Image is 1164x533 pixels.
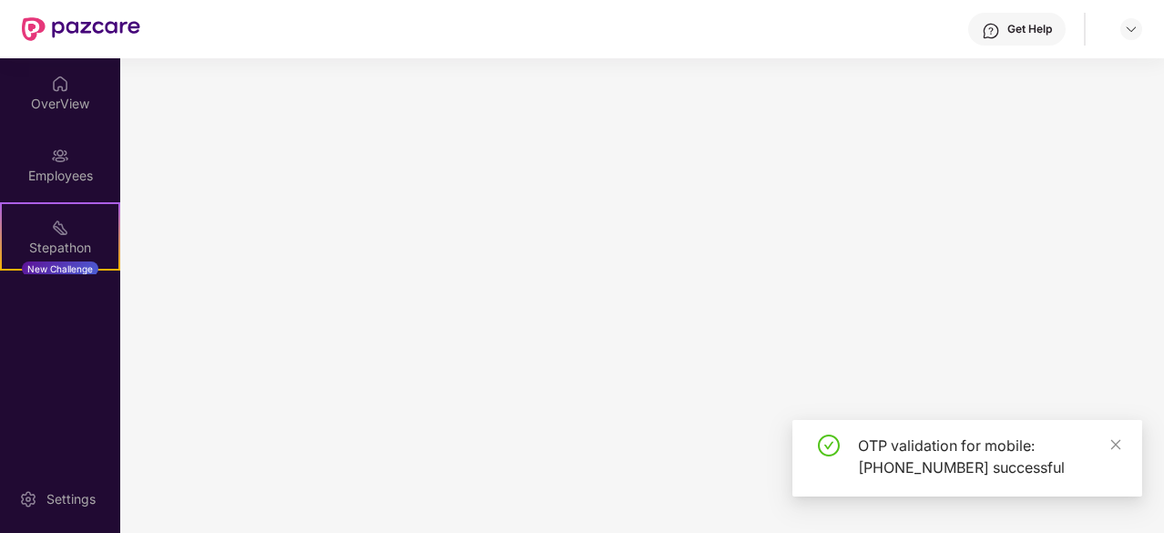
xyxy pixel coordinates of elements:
[982,22,1000,40] img: svg+xml;base64,PHN2ZyBpZD0iSGVscC0zMngzMiIgeG1sbnM9Imh0dHA6Ly93d3cudzMub3JnLzIwMDAvc3ZnIiB3aWR0aD...
[2,239,118,257] div: Stepathon
[818,435,840,456] span: check-circle
[51,75,69,93] img: svg+xml;base64,PHN2ZyBpZD0iSG9tZSIgeG1sbnM9Imh0dHA6Ly93d3cudzMub3JnLzIwMDAvc3ZnIiB3aWR0aD0iMjAiIG...
[858,435,1120,478] div: OTP validation for mobile: [PHONE_NUMBER] successful
[1109,438,1122,451] span: close
[19,490,37,508] img: svg+xml;base64,PHN2ZyBpZD0iU2V0dGluZy0yMHgyMCIgeG1sbnM9Imh0dHA6Ly93d3cudzMub3JnLzIwMDAvc3ZnIiB3aW...
[1124,22,1138,36] img: svg+xml;base64,PHN2ZyBpZD0iRHJvcGRvd24tMzJ4MzIiIHhtbG5zPSJodHRwOi8vd3d3LnczLm9yZy8yMDAwL3N2ZyIgd2...
[22,261,98,276] div: New Challenge
[51,147,69,165] img: svg+xml;base64,PHN2ZyBpZD0iRW1wbG95ZWVzIiB4bWxucz0iaHR0cDovL3d3dy53My5vcmcvMjAwMC9zdmciIHdpZHRoPS...
[51,219,69,237] img: svg+xml;base64,PHN2ZyB4bWxucz0iaHR0cDovL3d3dy53My5vcmcvMjAwMC9zdmciIHdpZHRoPSIyMSIgaGVpZ2h0PSIyMC...
[22,17,140,41] img: New Pazcare Logo
[41,490,101,508] div: Settings
[1007,22,1052,36] div: Get Help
